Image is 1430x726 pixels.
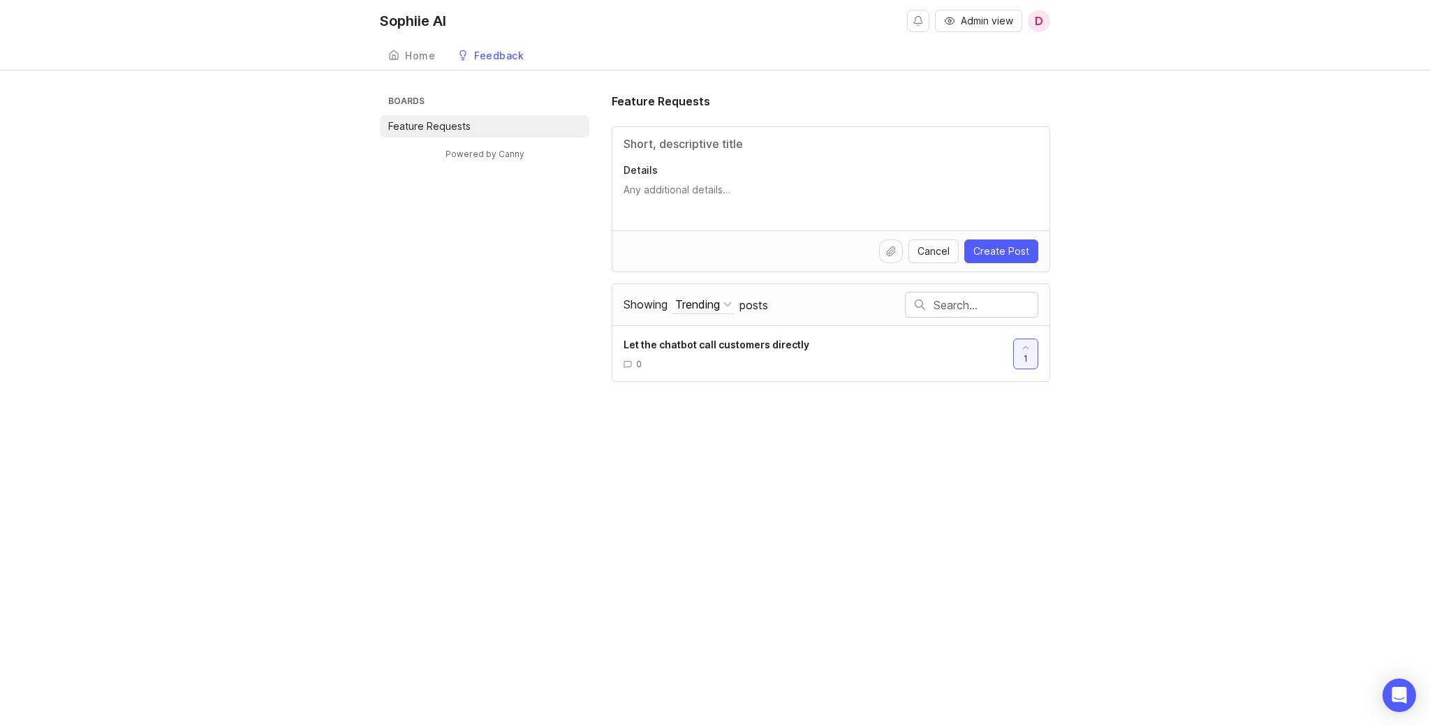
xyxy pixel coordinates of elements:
[624,163,1038,177] p: Details
[739,297,768,313] span: posts
[675,297,720,312] div: Trending
[380,115,589,138] a: Feature Requests
[1024,353,1028,364] span: 1
[624,339,809,350] span: Let the chatbot call customers directly
[388,119,471,133] p: Feature Requests
[624,337,1013,370] a: Let the chatbot call customers directly0
[917,244,950,258] span: Cancel
[1035,13,1043,29] span: D
[961,14,1013,28] span: Admin view
[934,297,1038,313] input: Search…
[474,51,524,61] div: Feedback
[1383,679,1416,712] div: Open Intercom Messenger
[907,10,929,32] button: Notifications
[1013,339,1038,369] button: 1
[624,297,668,311] span: Showing
[385,93,589,112] h3: Boards
[636,358,642,370] span: 0
[964,239,1038,263] button: Create Post
[449,42,532,71] a: Feedback
[908,239,959,263] button: Cancel
[380,14,446,28] div: Sophiie AI
[624,135,1038,152] input: Title
[624,183,1038,211] textarea: Details
[612,93,710,110] h1: Feature Requests
[973,244,1029,258] span: Create Post
[672,295,735,314] button: Showing
[443,146,526,162] a: Powered by Canny
[935,10,1022,32] button: Admin view
[1028,10,1050,32] button: D
[405,51,435,61] div: Home
[380,42,443,71] a: Home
